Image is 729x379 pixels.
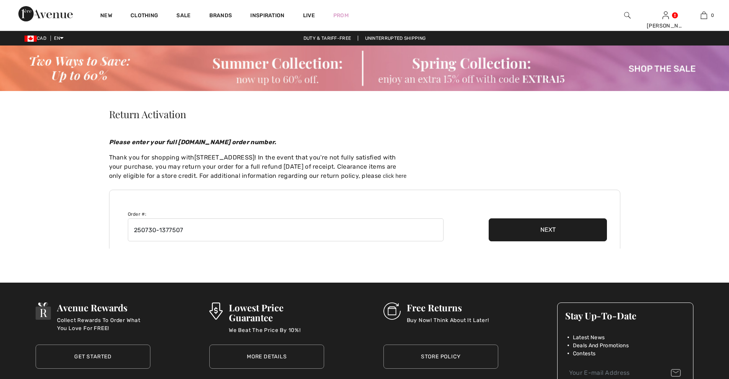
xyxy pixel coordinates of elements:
h3: Lowest Price Guarantee [229,303,325,322]
img: Avenue Rewards [36,303,51,320]
a: Clothing [130,12,158,20]
img: My Bag [701,11,707,20]
a: click here [383,173,407,179]
p: Collect Rewards To Order What You Love For FREE! [57,316,150,332]
span: Inspiration [250,12,284,20]
span: Latest News [573,333,605,342]
h3: Avenue Rewards [57,303,150,312]
span: 0 [711,12,714,19]
img: Canadian Dollar [24,36,37,42]
img: Lowest Price Guarantee [209,303,222,320]
div: The order is older than 14 days and is no longer eligible for returns. Please contact customer ca... [109,249,620,301]
p: Buy Now! Think About It Later! [407,316,489,332]
input: Format: XXXXXX-XXXXXX [128,218,444,241]
a: Store Policy [383,345,498,369]
label: Order #: [128,211,146,218]
button: Next [489,218,607,241]
h1: Return Activation [109,109,620,119]
img: My Info [662,11,669,20]
h3: Free Returns [407,303,489,312]
span: Contests [573,350,595,358]
span: ! In the event that you're not fully satisfied with your purchase, you may return your order for ... [109,154,396,179]
p: We Beat The Price By 10%! [229,326,325,342]
span: EN [54,36,64,41]
a: More Details [209,345,324,369]
img: Free Returns [383,303,401,320]
em: Please enter your full [DOMAIN_NAME] order number. [109,138,277,146]
img: 1ère Avenue [18,6,73,21]
div: [PERSON_NAME] [647,22,684,30]
a: Sale [176,12,191,20]
a: Get Started [36,345,150,369]
a: Live [303,11,315,20]
a: Brands [209,12,232,20]
a: Sign In [662,11,669,19]
img: search the website [624,11,631,20]
h3: Stay Up-To-Date [565,311,685,320]
span: Thank you for shopping with [109,154,194,161]
a: New [100,12,112,20]
span: CAD [24,36,49,41]
a: Prom [333,11,349,20]
span: Deals And Promotions [573,342,629,350]
a: 0 [685,11,722,20]
a: [STREET_ADDRESS] [194,154,255,161]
